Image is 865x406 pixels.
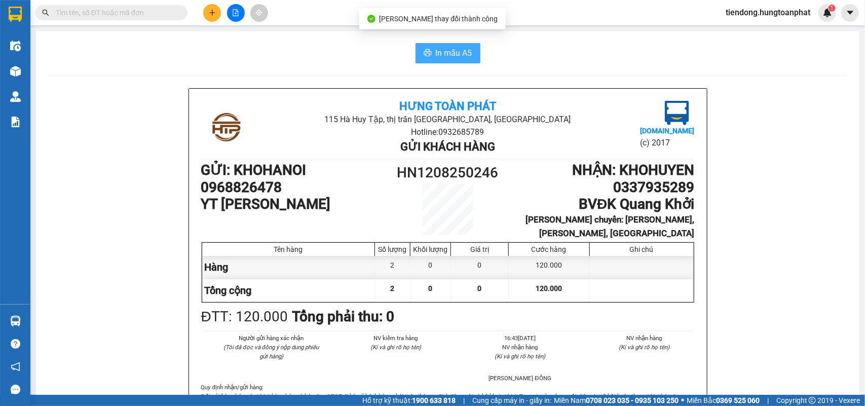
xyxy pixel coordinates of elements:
[416,43,480,63] button: printerIn mẫu A5
[11,385,20,394] span: message
[201,179,386,196] h1: 0968826478
[509,179,694,196] h1: 0337935289
[823,8,832,17] img: icon-new-feature
[375,256,410,279] div: 2
[370,344,421,351] i: (Kí và ghi rõ họ tên)
[362,395,456,406] span: Hỗ trợ kỹ thuật:
[767,395,769,406] span: |
[681,398,684,402] span: ⚪️
[665,101,689,125] img: logo.jpg
[526,214,695,238] b: [PERSON_NAME] chuyển: [PERSON_NAME], [PERSON_NAME], [GEOGRAPHIC_DATA]
[412,396,456,404] strong: 1900 633 818
[232,9,239,16] span: file-add
[10,91,21,102] img: warehouse-icon
[554,395,679,406] span: Miền Nam
[223,344,319,360] i: (Tôi đã đọc và đồng ý nộp dung phiếu gửi hàng)
[846,8,855,17] span: caret-down
[399,100,496,113] b: Hưng Toàn Phát
[386,162,510,184] h1: HN1208250246
[509,256,589,279] div: 120.000
[400,140,495,153] b: Gửi khách hàng
[201,101,252,152] img: logo.jpg
[292,308,394,325] b: Tổng phải thu: 0
[594,334,695,343] li: NV nhận hàng
[451,256,509,279] div: 0
[509,196,694,213] h1: BVĐK Quang Khởi
[10,66,21,77] img: warehouse-icon
[619,344,670,351] i: (Kí và ghi rõ họ tên)
[640,136,694,149] li: (c) 2017
[586,396,679,404] strong: 0708 023 035 - 0935 103 250
[10,316,21,326] img: warehouse-icon
[478,284,482,292] span: 0
[11,362,20,372] span: notification
[203,4,221,22] button: plus
[283,113,612,126] li: 115 Hà Huy Tập, thị trấn [GEOGRAPHIC_DATA], [GEOGRAPHIC_DATA]
[830,5,834,12] span: 1
[201,306,288,328] div: ĐTT : 120.000
[536,284,562,292] span: 120.000
[809,397,816,404] span: copyright
[841,4,859,22] button: caret-down
[10,117,21,127] img: solution-icon
[391,284,395,292] span: 2
[367,15,375,23] span: check-circle
[201,196,386,213] h1: YT [PERSON_NAME]
[429,284,433,292] span: 0
[209,9,216,16] span: plus
[716,396,760,404] strong: 0369 525 060
[346,334,446,343] li: NV kiểm tra hàng
[470,343,571,352] li: NV nhận hàng
[227,4,245,22] button: file-add
[454,245,506,253] div: Giá trị
[511,245,586,253] div: Cước hàng
[255,9,262,16] span: aim
[495,353,545,360] i: (Kí và ghi rõ họ tên)
[436,47,472,59] span: In mẫu A5
[42,9,49,16] span: search
[205,245,372,253] div: Tên hàng
[201,392,695,401] p: Đối với hàng hóa có giá trị, hàng hóa có hóa đơn GTGT đi kèm khách hàng phải tuân thủ quy định đó...
[472,395,551,406] span: Cung cấp máy in - giấy in:
[250,4,268,22] button: aim
[718,6,818,19] span: tiendong.hungtoanphat
[205,284,252,297] span: Tổng cộng
[221,334,322,343] li: Người gửi hàng xác nhận
[413,245,448,253] div: Khối lượng
[9,7,22,22] img: logo-vxr
[640,127,694,135] b: [DOMAIN_NAME]
[202,256,375,279] div: Hàng
[283,126,612,138] li: Hotline: 0932685789
[378,245,407,253] div: Số lượng
[56,7,175,18] input: Tìm tên, số ĐT hoặc mã đơn
[592,245,691,253] div: Ghi chú
[687,395,760,406] span: Miền Bắc
[424,49,432,58] span: printer
[573,162,695,178] b: NHẬN : KHOHUYEN
[463,395,465,406] span: |
[470,374,571,383] li: [PERSON_NAME] ĐỒNG
[380,15,498,23] span: [PERSON_NAME] thay đổi thành công
[410,256,451,279] div: 0
[201,162,307,178] b: GỬI : KHOHANOI
[10,41,21,51] img: warehouse-icon
[829,5,836,12] sup: 1
[470,334,571,343] li: 16:43[DATE]
[11,339,20,349] span: question-circle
